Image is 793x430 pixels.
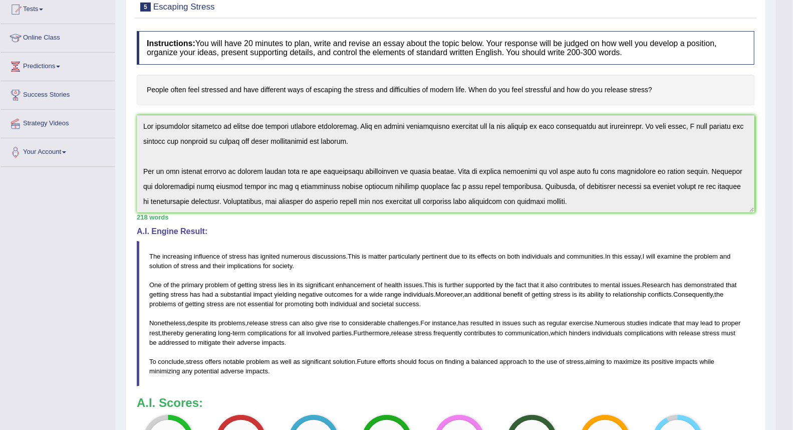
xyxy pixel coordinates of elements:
[592,329,623,337] span: individuals
[601,281,620,289] span: mental
[227,262,261,270] span: implications
[503,291,522,298] span: benefit
[469,253,475,260] span: its
[384,281,402,289] span: health
[702,329,720,337] span: stress
[404,281,422,289] span: issues
[465,281,494,289] span: supported
[237,281,257,289] span: getting
[388,319,419,327] span: challenges
[403,291,434,298] span: individuals
[218,329,230,337] span: long
[1,53,115,78] a: Predictions
[247,329,287,337] span: complications
[213,262,225,270] span: their
[368,253,387,260] span: matter
[280,358,291,365] span: well
[173,262,179,270] span: of
[622,281,641,289] span: issues
[137,396,203,409] b: A.I. Scores:
[496,281,503,289] span: by
[389,253,420,260] span: particularly
[1,81,115,106] a: Success Stories
[349,319,386,327] span: considerable
[715,319,720,327] span: to
[149,281,162,289] span: One
[522,253,553,260] span: individuals
[302,358,331,365] span: significant
[260,253,280,260] span: ignited
[232,329,245,337] span: term
[312,253,346,260] span: discussions
[200,262,211,270] span: and
[424,281,437,289] span: This
[223,358,244,365] span: notable
[624,329,664,337] span: complications
[149,329,160,337] span: rest
[377,281,383,289] span: of
[246,358,270,365] span: problem
[541,281,545,289] span: it
[149,262,172,270] span: solution
[528,358,534,365] span: to
[182,367,192,375] span: any
[362,253,366,260] span: is
[297,281,303,289] span: its
[505,329,549,337] span: communication
[720,253,731,260] span: and
[643,358,650,365] span: its
[270,319,288,327] span: stress
[247,319,269,327] span: release
[538,319,545,327] span: as
[1,138,115,163] a: Your Account
[278,281,288,289] span: lies
[187,319,208,327] span: despite
[222,253,227,260] span: of
[547,319,567,327] span: regular
[137,241,754,386] blockquote: . . , . . . . , . , . , , . , . , - . , , . , . , .
[226,300,235,308] span: are
[436,358,443,365] span: on
[158,339,189,346] span: addressed
[364,291,368,298] span: a
[336,281,375,289] span: enhancement
[220,367,243,375] span: adverse
[497,329,503,337] span: to
[262,339,285,346] span: impacts
[137,75,754,105] h4: People often feel stressed and have different ways of escaping the stress and difficulties of mod...
[673,291,713,298] span: Consequently
[205,281,228,289] span: problem
[607,358,612,365] span: to
[1,110,115,135] a: Strategy Videos
[342,319,347,327] span: to
[627,319,648,327] span: studies
[372,300,394,308] span: societal
[522,319,536,327] span: such
[420,319,430,327] span: For
[330,300,357,308] span: individual
[149,300,176,308] span: problems
[137,227,754,236] h4: A.I. Engine Result:
[370,291,383,298] span: wide
[579,291,586,298] span: its
[524,291,530,298] span: of
[700,319,713,327] span: lead
[248,253,258,260] span: has
[298,291,323,298] span: negative
[276,300,283,308] span: for
[477,253,496,260] span: effects
[507,253,520,260] span: both
[285,300,314,308] span: promoting
[470,319,493,327] span: resulted
[414,329,432,337] span: stress
[587,291,604,298] span: ability
[316,319,328,327] span: give
[378,358,396,365] span: efforts
[259,281,277,289] span: stress
[433,329,462,337] span: frequently
[190,291,200,298] span: has
[551,329,567,337] span: which
[657,253,682,260] span: examine
[220,291,251,298] span: substantial
[536,358,545,365] span: the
